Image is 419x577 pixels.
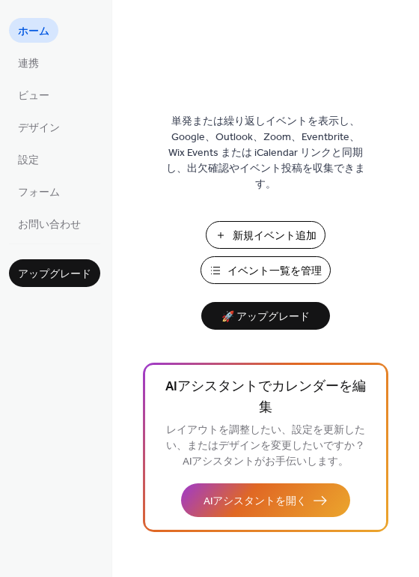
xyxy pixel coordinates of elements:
a: ビュー [9,82,58,107]
span: AIアシスタントを開く [204,494,307,510]
button: アップグレード [9,259,100,287]
button: 🚀 アップグレード [201,302,330,330]
a: 設定 [9,147,48,172]
span: デザイン [18,121,60,136]
a: ホーム [9,18,58,43]
a: 連携 [9,50,48,75]
a: フォーム [9,179,69,204]
span: 新規イベント追加 [233,229,316,244]
button: AIアシスタントを開く [181,483,350,517]
a: お問い合わせ [9,211,90,236]
span: レイアウトを調整したい、設定を更新したい、またはデザインを変更したいですか？AIアシスタントがお手伝いします。 [166,420,365,472]
span: 単発または繰り返しイベントを表示し、Google、Outlook、Zoom、Eventbrite、Wix Events または iCalendar リンクと同期し、出欠確認やイベント投稿を収集で... [165,114,367,193]
span: AIアシスタントでカレンダーを編集 [165,377,366,419]
span: イベント一覧を管理 [227,264,322,280]
span: 設定 [18,153,39,169]
span: アップグレード [18,267,91,283]
button: イベント一覧を管理 [201,256,331,284]
span: お問い合わせ [18,217,81,233]
span: ビュー [18,88,49,104]
span: フォーム [18,185,60,201]
span: 連携 [18,56,39,72]
span: ホーム [18,24,49,40]
span: 🚀 アップグレード [210,307,321,327]
a: デザイン [9,115,69,139]
button: 新規イベント追加 [206,221,325,249]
